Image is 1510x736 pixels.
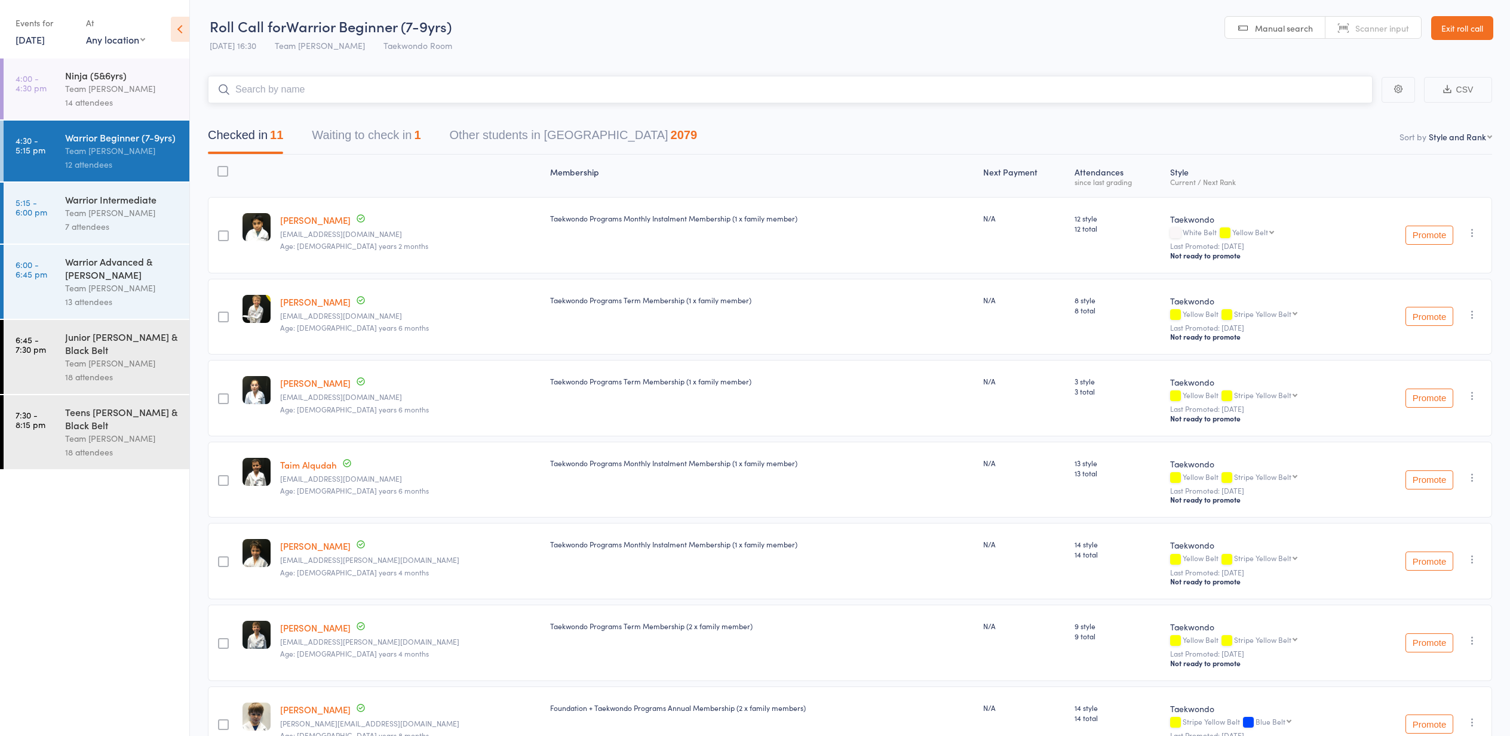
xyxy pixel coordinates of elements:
[65,220,179,233] div: 7 attendees
[65,281,179,295] div: Team [PERSON_NAME]
[550,213,973,223] div: Taekwondo Programs Monthly Instalment Membership (1 x family member)
[280,485,429,495] span: Age: [DEMOGRAPHIC_DATA] years 6 months
[65,255,179,281] div: Warrior Advanced & [PERSON_NAME]
[550,458,973,468] div: Taekwondo Programs Monthly Instalment Membership (1 x family member)
[280,241,428,251] span: Age: [DEMOGRAPHIC_DATA] years 2 months
[1405,226,1453,245] button: Promote
[1431,16,1493,40] a: Exit roll call
[16,260,47,279] time: 6:00 - 6:45 pm
[280,540,351,552] a: [PERSON_NAME]
[280,214,351,226] a: [PERSON_NAME]
[983,621,1065,631] div: N/A
[1170,458,1356,470] div: Taekwondo
[1170,310,1356,320] div: Yellow Belt
[550,539,973,549] div: Taekwondo Programs Monthly Instalment Membership (1 x family member)
[1405,307,1453,326] button: Promote
[1170,577,1356,586] div: Not ready to promote
[1170,717,1356,728] div: Stripe Yellow Belt
[280,393,541,401] small: r.janevska@gmail.com
[280,322,429,332] span: Age: [DEMOGRAPHIC_DATA] years 6 months
[983,539,1065,549] div: N/A
[1170,414,1356,423] div: Not ready to promote
[280,719,541,728] small: carolyn_cummins@hotmail.com
[1075,703,1161,713] span: 14 style
[16,335,46,354] time: 6:45 - 7:30 pm
[280,475,541,483] small: S3881139@student.rmit.edu.au
[65,144,179,158] div: Team [PERSON_NAME]
[1075,213,1161,223] span: 12 style
[1075,539,1161,549] span: 14 style
[983,458,1065,468] div: N/A
[243,621,271,649] img: image1729748082.png
[243,295,271,323] img: image1710997760.png
[983,703,1065,713] div: N/A
[550,295,973,305] div: Taekwondo Programs Term Membership (1 x family member)
[1170,473,1356,483] div: Yellow Belt
[1170,554,1356,564] div: Yellow Belt
[1232,228,1268,236] div: Yellow Belt
[1405,389,1453,408] button: Promote
[243,703,271,731] img: image1668808228.png
[65,69,179,82] div: Ninja (5&6yrs)
[1075,386,1161,396] span: 3 total
[1070,160,1165,192] div: Atten­dances
[383,39,452,51] span: Taekwondo Room
[280,638,541,646] small: fi.bubb@gmail.com
[280,648,429,658] span: Age: [DEMOGRAPHIC_DATA] years 4 months
[983,213,1065,223] div: N/A
[65,206,179,220] div: Team [PERSON_NAME]
[243,213,271,241] img: image1745908413.png
[4,245,189,319] a: 6:00 -6:45 pmWarrior Advanced & [PERSON_NAME]Team [PERSON_NAME]13 attendees
[243,376,271,404] img: image1745476439.png
[1170,178,1356,186] div: Current / Next Rank
[1170,295,1356,307] div: Taekwondo
[1405,715,1453,734] button: Promote
[208,76,1373,103] input: Search by name
[16,13,74,33] div: Events for
[1075,713,1161,723] span: 14 total
[1234,473,1291,481] div: Stripe Yellow Belt
[86,33,145,46] div: Any location
[280,458,337,471] a: Taim Alqudah
[286,16,452,36] span: Warrior Beginner (7-9yrs)
[280,312,541,320] small: hmglasscock@gmail.com
[16,136,45,155] time: 4:30 - 5:15 pm
[1170,636,1356,646] div: Yellow Belt
[1165,160,1361,192] div: Style
[65,158,179,171] div: 12 attendees
[312,122,421,154] button: Waiting to check in1
[1170,568,1356,577] small: Last Promoted: [DATE]
[1405,552,1453,571] button: Promote
[1234,310,1291,318] div: Stripe Yellow Belt
[1170,621,1356,633] div: Taekwondo
[545,160,978,192] div: Membership
[1170,228,1356,238] div: White Belt
[280,567,429,577] span: Age: [DEMOGRAPHIC_DATA] years 4 months
[550,376,973,386] div: Taekwondo Programs Term Membership (1 x family member)
[1170,405,1356,413] small: Last Promoted: [DATE]
[4,121,189,181] a: 4:30 -5:15 pmWarrior Beginner (7-9yrs)Team [PERSON_NAME]12 attendees
[65,370,179,384] div: 18 attendees
[1405,633,1453,652] button: Promote
[1355,22,1409,34] span: Scanner input
[65,405,179,432] div: Teens [PERSON_NAME] & Black Belt
[86,13,145,33] div: At
[1405,470,1453,489] button: Promote
[1075,621,1161,631] span: 9 style
[4,183,189,244] a: 5:15 -6:00 pmWarrior IntermediateTeam [PERSON_NAME]7 attendees
[1424,77,1492,103] button: CSV
[414,128,421,141] div: 1
[1075,631,1161,641] span: 9 total
[671,128,698,141] div: 2079
[1170,658,1356,668] div: Not ready to promote
[280,377,351,389] a: [PERSON_NAME]
[270,128,283,141] div: 11
[280,621,351,634] a: [PERSON_NAME]
[65,356,179,370] div: Team [PERSON_NAME]
[65,295,179,309] div: 13 attendees
[978,160,1070,192] div: Next Payment
[450,122,698,154] button: Other students in [GEOGRAPHIC_DATA]2079
[280,703,351,716] a: [PERSON_NAME]
[1170,324,1356,332] small: Last Promoted: [DATE]
[280,404,429,414] span: Age: [DEMOGRAPHIC_DATA] years 6 months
